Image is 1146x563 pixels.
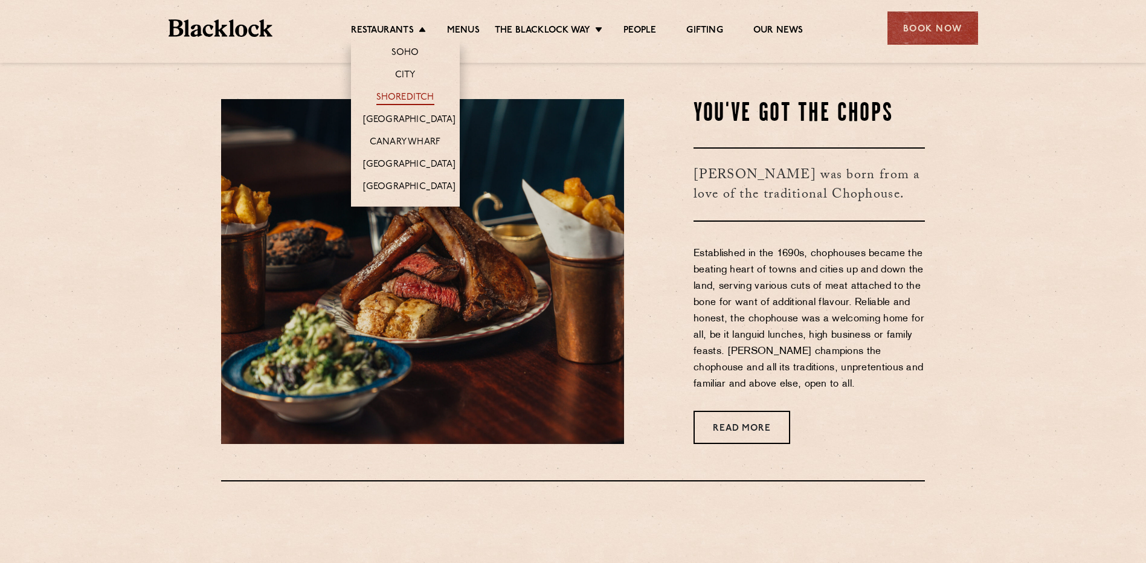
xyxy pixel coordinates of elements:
a: Read More [694,411,790,444]
a: Canary Wharf [370,137,440,150]
a: Restaurants [351,25,414,38]
a: Our News [753,25,803,38]
a: [GEOGRAPHIC_DATA] [363,159,456,172]
p: Established in the 1690s, chophouses became the beating heart of towns and cities up and down the... [694,246,925,393]
a: People [623,25,656,38]
div: Book Now [887,11,978,45]
h2: You've Got The Chops [694,99,925,129]
h3: [PERSON_NAME] was born from a love of the traditional Chophouse. [694,147,925,222]
a: Soho [391,47,419,60]
a: The Blacklock Way [495,25,590,38]
a: Gifting [686,25,723,38]
img: May25-Blacklock-AllIn-00417-scaled-e1752246198448.jpg [221,99,624,444]
a: City [395,69,416,83]
img: BL_Textured_Logo-footer-cropped.svg [169,19,273,37]
a: [GEOGRAPHIC_DATA] [363,114,456,127]
a: [GEOGRAPHIC_DATA] [363,181,456,195]
a: Shoreditch [376,92,434,105]
a: Menus [447,25,480,38]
